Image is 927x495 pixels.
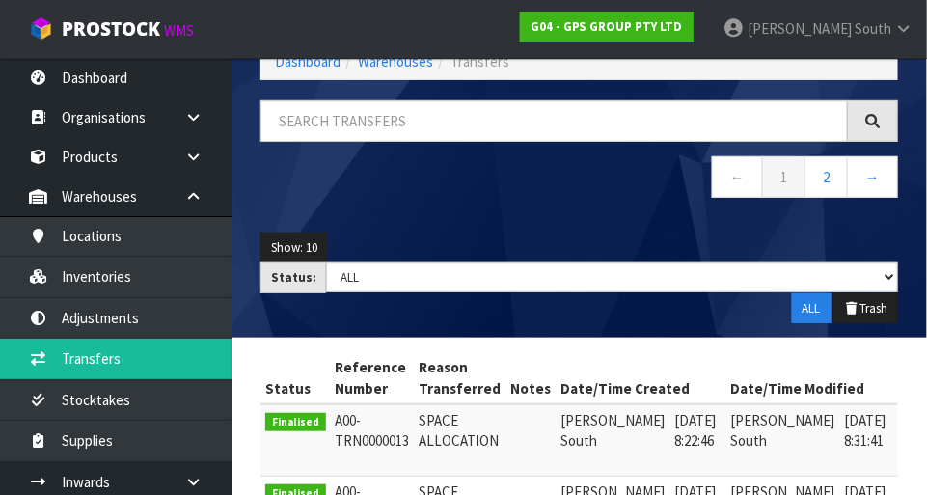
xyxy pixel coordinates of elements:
th: Reason Transferred [415,352,506,404]
th: Date/Time Modified [726,352,896,404]
a: Dashboard [275,52,341,70]
td: [DATE] 8:31:41 [840,404,896,477]
span: Transfers [450,52,509,70]
nav: Page navigation [260,156,898,204]
td: [DATE] 8:22:46 [670,404,726,477]
button: Show: 10 [260,233,328,263]
td: [PERSON_NAME] South [726,404,840,477]
th: Notes [506,352,557,404]
strong: Status: [271,269,316,286]
span: [PERSON_NAME] [748,19,852,38]
small: WMS [164,21,194,40]
strong: G04 - GPS GROUP PTY LTD [531,18,683,35]
a: ← [712,156,763,198]
button: ALL [792,293,832,324]
a: 2 [804,156,848,198]
input: Search transfers [260,100,848,142]
a: G04 - GPS GROUP PTY LTD [520,12,694,42]
a: → [847,156,898,198]
span: Finalised [265,413,326,432]
a: 1 [762,156,805,198]
th: Status [260,352,331,404]
td: SPACE ALLOCATION [415,404,506,477]
a: Warehouses [358,52,433,70]
img: cube-alt.png [29,16,53,41]
th: Reference Number [331,352,415,404]
button: Trash [833,293,898,324]
td: A00-TRN0000013 [331,404,415,477]
td: [PERSON_NAME] South [557,404,670,477]
th: Date/Time Created [557,352,726,404]
span: South [855,19,891,38]
span: ProStock [62,16,160,41]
